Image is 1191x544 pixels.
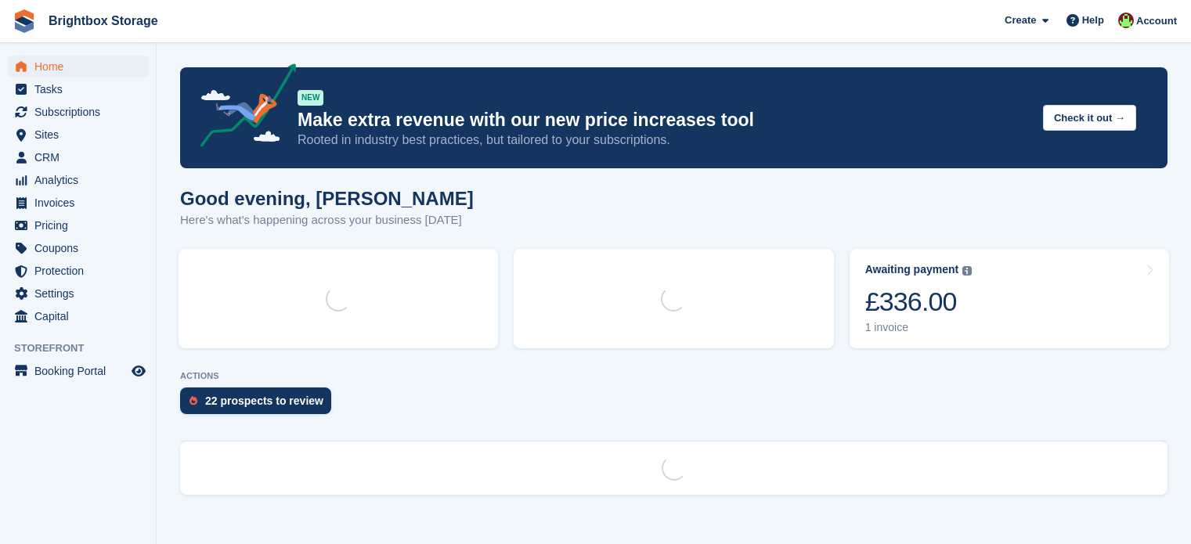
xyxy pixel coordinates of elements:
[8,146,148,168] a: menu
[8,124,148,146] a: menu
[865,286,973,318] div: £336.00
[180,188,474,209] h1: Good evening, [PERSON_NAME]
[34,101,128,123] span: Subscriptions
[189,396,197,405] img: prospect-51fa495bee0391a8d652442698ab0144808aea92771e9ea1ae160a38d050c398.svg
[34,283,128,304] span: Settings
[8,78,148,100] a: menu
[129,362,148,380] a: Preview store
[865,321,973,334] div: 1 invoice
[34,169,128,191] span: Analytics
[865,263,959,276] div: Awaiting payment
[298,90,323,106] div: NEW
[34,214,128,236] span: Pricing
[8,237,148,259] a: menu
[34,305,128,327] span: Capital
[13,9,36,33] img: stora-icon-8386f47178a22dfd0bd8f6a31ec36ba5ce8667c1dd55bd0f319d3a0aa187defe.svg
[34,360,128,382] span: Booking Portal
[34,56,128,77] span: Home
[298,131,1030,149] p: Rooted in industry best practices, but tailored to your subscriptions.
[962,266,972,276] img: icon-info-grey-7440780725fd019a000dd9b08b2336e03edf1995a4989e88bcd33f0948082b44.svg
[8,214,148,236] a: menu
[8,260,148,282] a: menu
[8,192,148,214] a: menu
[8,169,148,191] a: menu
[42,8,164,34] a: Brightbox Storage
[8,56,148,77] a: menu
[34,78,128,100] span: Tasks
[850,249,1169,348] a: Awaiting payment £336.00 1 invoice
[205,394,323,407] div: 22 prospects to review
[180,371,1168,381] p: ACTIONS
[8,305,148,327] a: menu
[14,340,156,356] span: Storefront
[180,387,339,422] a: 22 prospects to review
[180,211,474,229] p: Here's what's happening across your business [DATE]
[1043,105,1136,131] button: Check it out →
[8,283,148,304] a: menu
[34,192,128,214] span: Invoices
[1005,13,1036,28] span: Create
[187,63,297,153] img: price-adjustments-announcement-icon-8257ccfd72463d97f412b2fc003d46551f7dbcb40ab6d574587a9cd5c0d94...
[298,109,1030,131] p: Make extra revenue with our new price increases tool
[1118,13,1134,28] img: Marlena
[34,146,128,168] span: CRM
[8,101,148,123] a: menu
[8,360,148,382] a: menu
[1136,13,1177,29] span: Account
[1082,13,1104,28] span: Help
[34,124,128,146] span: Sites
[34,260,128,282] span: Protection
[34,237,128,259] span: Coupons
